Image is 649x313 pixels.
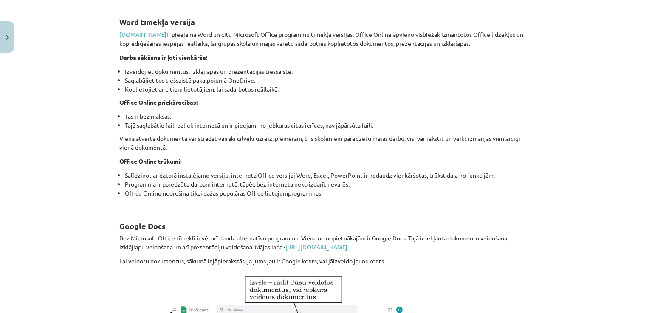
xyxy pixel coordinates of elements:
[119,234,530,252] p: Bez Microsoft Office tīmeklī ir vēl arī daudz alternatīvu programmu. Viena no nopietnākajām ir Go...
[119,221,166,231] strong: Google Docs
[6,35,9,40] img: icon-close-lesson-0947bae3869378f0d4975bcd49f059093ad1ed9edebbc8119c70593378902aed.svg
[119,30,530,48] p: ir pieejama Word un citu Microsoft Office programmu tīmekļa versijas. Office Online apvieno visbi...
[119,257,530,265] p: Lai veidotu dokumentus, sākumā ir jāpierakstās, ja jums jau ir Google konts, vai jāizveido jauns ...
[119,53,207,61] strong: Darba sākšana ir ļoti vienkārša:
[119,134,530,152] p: Vienā atvērtā dokumentā var strādāt vairāki cilvēki uzreiz, piemēram, trīs skolēniem paredzētu mā...
[119,157,181,165] strong: Office Online trūkumi:
[119,31,166,38] a: [DOMAIN_NAME]
[125,112,530,121] li: Tas ir bez maksas.
[125,189,530,207] li: Office Online nodrošina tikai dažas populāras Office lietojumprogrammas.
[125,171,530,180] li: Salīdzinot ar datorā instalējamo versiju, interneta Office versijai Word, Excel, PowerPoint ir ne...
[125,85,530,94] li: Koplietojiet ar citiem lietotājiem, lai sadarbotos reāllaikā.
[119,98,198,106] strong: Office Online priekšrocības:
[125,121,530,130] li: Tajā saglabātie faili paliek internetā un ir pieejami no jebkuras citas ierīces, nav jāpārsūta fa...
[285,243,347,251] a: [URL][DOMAIN_NAME]
[125,76,530,85] li: Saglabājiet tos tiešsaistē pakalpojumā OneDrive.
[125,180,530,189] li: Programma ir paredzēta darbam internetā, tāpēc bez interneta neko izdarīt nevarēs.
[119,17,195,27] strong: Word tīmekļa versija
[125,67,530,76] li: Izveidojiet dokumentus, izklājlapas un prezentācijas tiešsaistē.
